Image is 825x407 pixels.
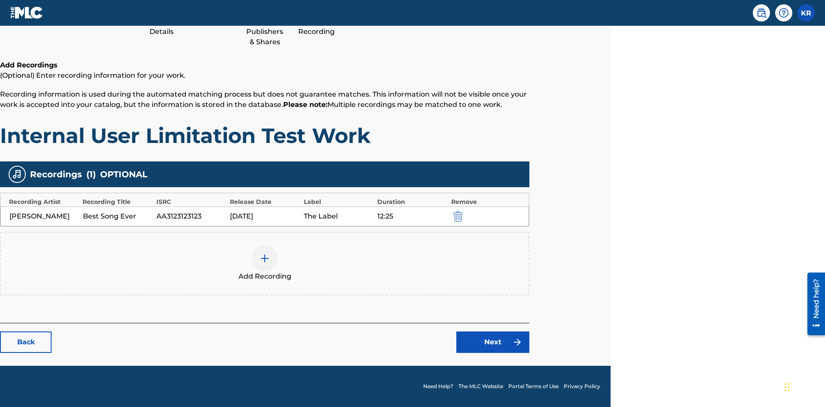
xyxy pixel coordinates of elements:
a: Privacy Policy [564,383,600,390]
div: Remove [451,197,520,207]
a: Public Search [753,4,770,21]
span: OPTIONAL [100,168,147,181]
img: search [756,8,767,18]
span: ( 1 ) [86,168,96,181]
div: User Menu [797,4,815,21]
div: Release Date [230,197,299,207]
div: Add Recording [295,16,338,37]
div: Best Song Ever [83,211,152,222]
strong: Please note: [283,100,327,109]
div: Label [304,197,373,207]
div: [PERSON_NAME] [9,211,79,222]
img: f7272a7cc735f4ea7f67.svg [512,337,522,347]
a: Portal Terms of Use [508,383,559,390]
div: Duration [377,197,446,207]
span: Add Recording [238,271,291,282]
img: MLC Logo [10,6,43,19]
div: ISRC [156,197,226,207]
div: 12:25 [377,211,446,222]
div: Recording Title [82,197,152,207]
img: 12a2ab48e56ec057fbd8.svg [453,211,463,222]
img: help [779,8,789,18]
a: Next [456,331,529,353]
img: recording [12,169,22,179]
a: The MLC Website [458,383,503,390]
iframe: Chat Widget [782,366,825,407]
div: AA3123123123 [156,211,226,222]
div: Enter Work Details [140,16,183,37]
div: The Label [304,211,373,222]
iframe: Resource Center [801,269,825,340]
img: add [260,253,270,264]
div: Drag [785,374,790,400]
a: Need Help? [423,383,453,390]
span: Recordings [30,168,82,181]
div: Recording Artist [9,197,78,207]
div: Add Publishers & Shares [243,16,286,47]
div: [DATE] [230,211,299,222]
div: Help [775,4,792,21]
